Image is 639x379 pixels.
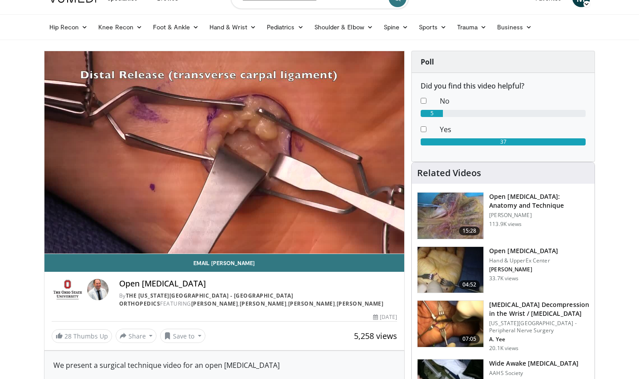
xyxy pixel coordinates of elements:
a: Business [492,18,537,36]
a: Sports [414,18,452,36]
a: Foot & Ankle [148,18,204,36]
a: Hip Recon [44,18,93,36]
div: By FEATURING , , , [119,292,397,308]
p: [US_STATE][GEOGRAPHIC_DATA] - Peripheral Nerve Surgery [489,320,589,334]
strong: Poll [421,57,434,67]
p: 33.7K views [489,275,518,282]
p: A. Yee [489,336,589,343]
button: Save to [160,329,205,343]
img: Avatar [87,279,109,300]
p: Hand & UpperEx Center [489,257,558,264]
a: The [US_STATE][GEOGRAPHIC_DATA] - [GEOGRAPHIC_DATA] Orthopedics [119,292,293,307]
p: [PERSON_NAME] [489,266,558,273]
dd: No [433,96,592,106]
h3: Open [MEDICAL_DATA] [489,246,558,255]
a: Spine [378,18,414,36]
video-js: Video Player [44,51,405,254]
img: 54315_0000_3.png.150x105_q85_crop-smart_upscale.jpg [418,247,483,293]
a: Email [PERSON_NAME] [44,254,405,272]
h4: Related Videos [417,168,481,178]
a: Trauma [452,18,492,36]
a: 15:28 Open [MEDICAL_DATA]: Anatomy and Technique [PERSON_NAME] 113.9K views [417,192,589,239]
div: [DATE] [373,313,397,321]
h3: Wide Awake [MEDICAL_DATA] [489,359,579,368]
a: Knee Recon [93,18,148,36]
a: [PERSON_NAME] [191,300,238,307]
h3: [MEDICAL_DATA] Decompression in the Wrist / [MEDICAL_DATA] [489,300,589,318]
a: [PERSON_NAME] [288,300,335,307]
h3: Open [MEDICAL_DATA]: Anatomy and Technique [489,192,589,210]
div: 5 [421,110,443,117]
a: 04:52 Open [MEDICAL_DATA] Hand & UpperEx Center [PERSON_NAME] 33.7K views [417,246,589,294]
h6: Did you find this video helpful? [421,82,586,90]
div: We present a surgical technique video for an open [MEDICAL_DATA] [53,360,396,371]
span: 5,258 views [354,331,397,341]
dd: Yes [433,124,592,135]
p: AAHS Society [489,370,579,377]
span: 07:05 [459,335,480,343]
span: 28 [64,332,72,340]
a: [PERSON_NAME] [240,300,287,307]
p: [PERSON_NAME] [489,212,589,219]
p: 113.9K views [489,221,522,228]
img: The Ohio State University - Wexner Medical Center Orthopedics [52,279,84,300]
a: Hand & Wrist [204,18,261,36]
button: Share [116,329,157,343]
h4: Open [MEDICAL_DATA] [119,279,397,289]
a: 28 Thumbs Up [52,329,112,343]
span: 04:52 [459,280,480,289]
div: 37 [421,138,586,145]
a: 07:05 [MEDICAL_DATA] Decompression in the Wrist / [MEDICAL_DATA] [US_STATE][GEOGRAPHIC_DATA] - Pe... [417,300,589,352]
a: [PERSON_NAME] [337,300,384,307]
span: 15:28 [459,226,480,235]
a: Pediatrics [261,18,309,36]
img: Bindra_-_open_carpal_tunnel_2.png.150x105_q85_crop-smart_upscale.jpg [418,193,483,239]
a: Shoulder & Elbow [309,18,378,36]
img: 80b671cc-e6c2-4c30-b4fd-e019560497a8.150x105_q85_crop-smart_upscale.jpg [418,301,483,347]
p: 20.1K views [489,345,518,352]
